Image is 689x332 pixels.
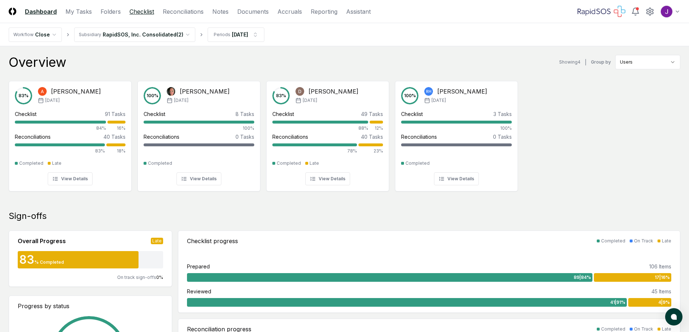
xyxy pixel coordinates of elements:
div: Late [151,238,163,244]
div: 40 Tasks [361,133,383,141]
span: 0 % [156,275,163,280]
div: 0 Tasks [235,133,254,141]
button: View Details [176,172,221,185]
div: 106 Items [649,263,671,270]
button: atlas-launcher [665,308,682,325]
div: Completed [277,160,301,167]
a: 83%Dinesh Jethani[PERSON_NAME][DATE]Checklist49 Tasks88%12%Reconciliations40 Tasks78%23%Completed... [266,75,389,191]
div: 78% [272,148,357,154]
button: View Details [434,172,479,185]
a: Reporting [311,7,337,16]
div: Sign-offs [9,210,680,222]
img: RapidSOS logo [578,6,625,17]
a: 83%Amit Kumar[PERSON_NAME][DATE]Checklist91 Tasks84%16%Reconciliations40 Tasks83%18%CompletedLate... [9,75,132,191]
div: [PERSON_NAME] [180,87,230,96]
div: On Track [634,238,653,244]
a: Documents [237,7,269,16]
div: 0 Tasks [493,133,512,141]
div: [PERSON_NAME] [437,87,487,96]
div: Reviewed [187,288,211,295]
img: Amy Bielanski [167,87,175,96]
button: View Details [305,172,350,185]
a: Reconciliations [163,7,204,16]
label: Group by [591,60,611,64]
span: 17 | 16 % [655,274,670,281]
div: 83% [15,148,105,154]
a: Accruals [277,7,302,16]
span: [DATE] [45,97,60,104]
div: Checklist [272,110,294,118]
div: Late [52,160,61,167]
div: Periods [214,31,230,38]
div: | [585,59,587,66]
div: Subsidiary [79,31,101,38]
div: Overview [9,55,66,69]
div: Progress by status [18,302,163,310]
div: 49 Tasks [361,110,383,118]
span: RH [426,89,431,94]
div: Workflow [13,31,34,38]
div: Reconciliations [144,133,179,141]
div: 88% [272,125,368,131]
button: Periods[DATE] [208,27,264,42]
div: Checklist [15,110,37,118]
div: 23% [358,148,383,154]
img: Logo [9,8,16,15]
button: View Details [48,172,93,185]
div: Overall Progress [18,237,66,245]
div: 16% [107,125,126,131]
div: 3 Tasks [493,110,512,118]
span: [DATE] [431,97,446,104]
div: Reconciliations [15,133,51,141]
div: Completed [405,160,430,167]
img: Amit Kumar [38,87,47,96]
div: 45 Items [651,288,671,295]
div: Late [310,160,319,167]
div: Prepared [187,263,210,270]
div: Completed [148,160,172,167]
div: 100% [144,125,254,131]
a: Folders [101,7,121,16]
div: 40 Tasks [103,133,126,141]
div: Reconciliations [272,133,308,141]
img: Dinesh Jethani [295,87,304,96]
div: 18% [106,148,126,154]
div: Checklist progress [187,237,238,245]
div: [PERSON_NAME] [309,87,358,96]
div: 100% [401,125,512,131]
img: ACg8ocKTC56tjQR6-o9bi8poVV4j_qMfO6M0RniyL9InnBgkmYdNig=s96-c [661,6,672,17]
div: 12% [370,125,383,131]
a: My Tasks [65,7,92,16]
a: Checklist [129,7,154,16]
a: Assistant [346,7,371,16]
span: [DATE] [303,97,317,104]
span: 41 | 91 % [610,299,625,306]
div: [DATE] [232,31,248,38]
div: Completed [19,160,43,167]
span: On track sign-offs [117,275,156,280]
span: 89 | 84 % [574,274,591,281]
nav: breadcrumb [9,27,264,42]
span: 4 | 9 % [658,299,670,306]
a: Dashboard [25,7,57,16]
a: Checklist progressCompletedOn TrackLatePrepared106 Items89|84%17|16%Reviewed45 Items41|91%4|9% [178,230,680,313]
div: Completed [601,238,625,244]
span: [DATE] [174,97,188,104]
div: 83 [18,254,34,266]
div: Showing 4 [559,59,580,65]
div: [PERSON_NAME] [51,87,101,96]
div: Checklist [144,110,165,118]
div: 91 Tasks [105,110,126,118]
div: 8 Tasks [235,110,254,118]
div: 84% [15,125,106,131]
div: Late [662,238,671,244]
div: % Completed [34,259,64,266]
a: 100%RH[PERSON_NAME][DATE]Checklist3 Tasks100%Reconciliations0 TasksCompletedView Details [395,75,518,191]
div: Reconciliations [401,133,437,141]
a: 100%Amy Bielanski[PERSON_NAME][DATE]Checklist8 Tasks100%Reconciliations0 TasksCompletedView Details [137,75,260,191]
a: Notes [212,7,229,16]
div: Checklist [401,110,423,118]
